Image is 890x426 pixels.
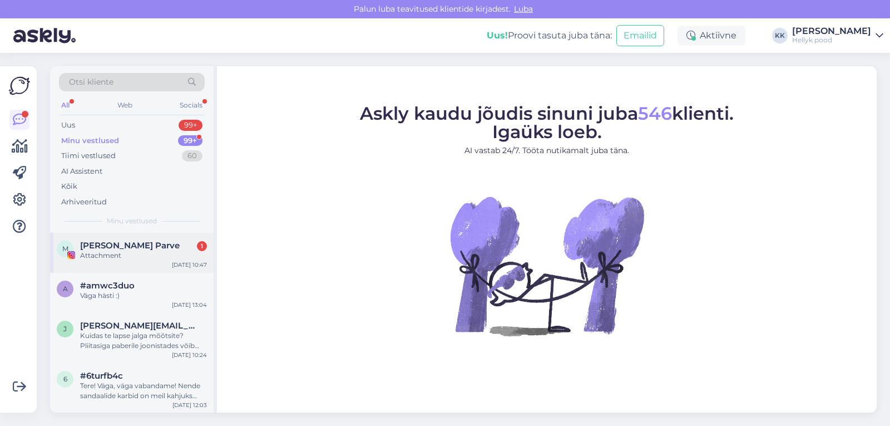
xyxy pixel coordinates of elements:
[487,30,508,41] b: Uus!
[172,261,207,269] div: [DATE] 10:47
[80,371,123,381] span: #6turfb4c
[360,102,734,143] span: Askly kaudu jõudis sinuni juba klienti. Igaüks loeb.
[772,28,788,43] div: KK
[360,145,734,156] p: AI vastab 24/7. Tööta nutikamalt juba täna.
[182,150,202,161] div: 60
[80,331,207,351] div: Kuidas te lapse jalga mõõtsite? Pliitasiga paberile joonistades võib tulla suurusele lausa 0,5cm ...
[9,75,30,96] img: Askly Logo
[792,27,871,36] div: [PERSON_NAME]
[179,120,202,131] div: 99+
[61,166,102,177] div: AI Assistent
[80,291,207,301] div: Väga hästi :)
[80,321,196,331] span: johanna.heinmaa@gmail.com
[80,281,135,291] span: #amwc3duo
[61,135,119,146] div: Minu vestlused
[115,98,135,112] div: Web
[59,98,72,112] div: All
[80,381,207,401] div: Tere! Väga, väga vabandame! Nende sandaalide karbid on meil kahjuks kuidagi sassi läinud. [PERSON...
[61,197,107,208] div: Arhiveeritud
[62,244,68,253] span: M
[678,26,745,46] div: Aktiivne
[107,216,157,226] span: Minu vestlused
[447,165,647,366] img: No Chat active
[487,29,612,42] div: Proovi tasuta juba täna:
[63,375,67,383] span: 6
[63,325,67,333] span: j
[197,241,207,251] div: 1
[80,251,207,261] div: Attachment
[63,285,68,293] span: a
[172,351,207,359] div: [DATE] 10:24
[616,25,664,46] button: Emailid
[172,401,207,409] div: [DATE] 12:03
[638,102,672,124] span: 546
[792,36,871,45] div: Hellyk pood
[61,150,116,161] div: Tiimi vestlused
[172,301,207,309] div: [DATE] 13:04
[178,135,202,146] div: 99+
[69,76,113,88] span: Otsi kliente
[61,181,77,192] div: Kõik
[61,120,75,131] div: Uus
[80,241,180,251] span: Mari Ojasaar Parve
[511,4,536,14] span: Luba
[177,98,205,112] div: Socials
[792,27,883,45] a: [PERSON_NAME]Hellyk pood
